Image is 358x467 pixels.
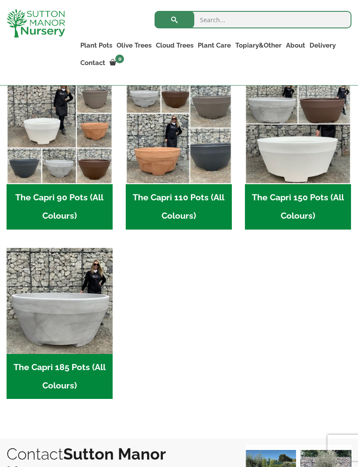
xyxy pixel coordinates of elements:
a: Plant Care [196,39,233,52]
a: Olive Trees [114,39,154,52]
h2: The Capri 90 Pots (All Colours) [7,184,113,230]
img: The Capri 110 Pots (All Colours) [126,78,232,184]
a: Visit product category The Capri 90 Pots (All Colours) [7,78,113,230]
a: Cloud Trees [154,39,196,52]
a: 0 [107,57,127,69]
img: logo [7,9,65,38]
img: The Capri 150 Pots (All Colours) [245,78,351,184]
a: About [284,39,307,52]
h2: The Capri 185 Pots (All Colours) [7,354,113,399]
a: Visit product category The Capri 150 Pots (All Colours) [245,78,351,230]
h2: The Capri 110 Pots (All Colours) [126,184,232,230]
h2: The Capri 150 Pots (All Colours) [245,184,351,230]
a: Delivery [307,39,338,52]
a: Visit product category The Capri 110 Pots (All Colours) [126,78,232,230]
a: Plant Pots [78,39,114,52]
span: 0 [115,55,124,63]
a: Topiary&Other [233,39,284,52]
input: Search... [155,11,351,28]
img: The Capri 185 Pots (All Colours) [7,248,113,354]
a: Contact [78,57,107,69]
img: The Capri 90 Pots (All Colours) [7,78,113,184]
a: Visit product category The Capri 185 Pots (All Colours) [7,248,113,399]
